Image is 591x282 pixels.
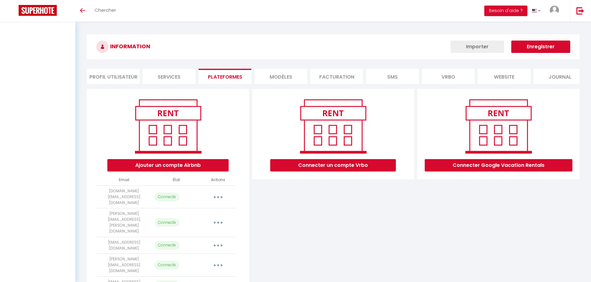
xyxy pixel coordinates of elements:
[511,41,570,53] button: Enregistrer
[96,208,152,237] td: [PERSON_NAME][EMAIL_ADDRESS][PERSON_NAME][DOMAIN_NAME]
[310,69,363,84] li: Facturation
[154,193,179,202] p: Connecté
[128,97,208,156] img: rent.png
[96,254,152,277] td: [PERSON_NAME][EMAIL_ADDRESS][DOMAIN_NAME]
[201,175,235,185] th: Actions
[478,69,531,84] li: website
[95,7,116,13] span: Chercher
[154,241,179,250] p: Connecté
[254,69,307,84] li: MODÈLES
[422,69,475,84] li: Vrbo
[107,159,229,171] button: Ajouter un compte Airbnb
[534,69,586,84] li: Journal
[450,41,504,53] button: Importer
[143,69,195,84] li: Services
[154,261,179,270] p: Connecté
[87,69,140,84] li: Profil Utilisateur
[199,69,251,84] li: Plateformes
[484,6,527,16] button: Besoin d'aide ?
[425,159,572,171] button: Connecter Google Vacation Rentals
[576,7,584,15] img: logout
[19,5,57,16] img: Super Booking
[154,218,179,227] p: Connecté
[550,6,559,15] img: ...
[96,175,152,185] th: Email
[366,69,419,84] li: SMS
[459,97,538,156] img: rent.png
[152,175,201,185] th: État
[96,237,152,254] td: [EMAIL_ADDRESS][DOMAIN_NAME]
[293,97,373,156] img: rent.png
[96,185,152,208] td: [DOMAIN_NAME][EMAIL_ADDRESS][DOMAIN_NAME]
[87,34,580,59] h3: INFORMATION
[270,159,396,171] button: Connecter un compte Vrbo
